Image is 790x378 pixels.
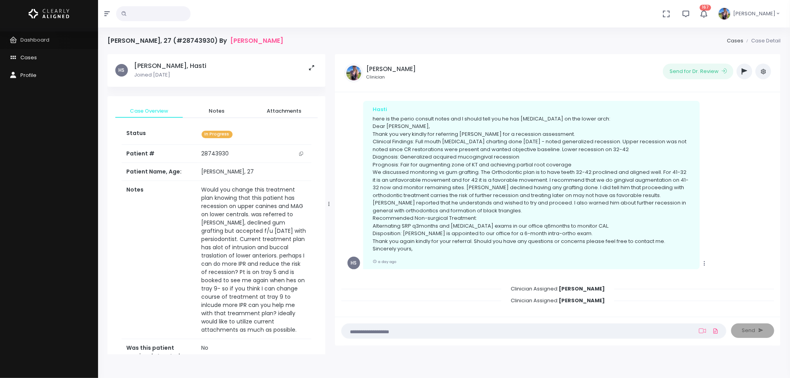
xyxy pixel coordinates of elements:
span: HS [348,257,360,269]
a: Add Loom Video [697,328,708,334]
small: a day ago [373,259,396,264]
p: Joined [DATE] [134,71,206,79]
span: In Progress [202,131,233,138]
div: Hasti [373,106,690,113]
h4: [PERSON_NAME], 27 (#28743930) By [107,37,283,44]
a: [PERSON_NAME] [230,37,283,44]
span: Cases [20,54,37,61]
span: Case Overview [122,107,177,115]
img: Header Avatar [717,7,732,21]
h5: [PERSON_NAME], Hasti [134,62,206,70]
b: [PERSON_NAME] [559,297,605,304]
span: Attachments [257,107,311,115]
th: Patient # [122,144,197,163]
span: Clinician Assigned: [501,283,614,295]
span: 167 [700,5,711,11]
td: 28743930 [197,145,311,163]
img: Logo Horizontal [29,5,69,22]
th: Patient Name, Age: [122,163,197,181]
div: scrollable content [107,54,326,354]
small: Clinician [366,74,416,80]
p: here is the perio consult notes and I should tell you he has [MEDICAL_DATA] on the lower arch: De... [373,115,690,253]
span: Profile [20,71,36,79]
span: [PERSON_NAME] [733,10,775,18]
div: scrollable content [341,99,774,309]
span: Clinician Assigned: [501,294,614,307]
span: HS [115,64,128,77]
li: Case Detail [743,37,781,45]
th: Status [122,124,197,144]
a: Add Files [711,324,720,338]
button: Send for Dr. Review [663,64,734,79]
a: Cases [727,37,743,44]
b: [PERSON_NAME] [559,285,605,292]
td: [PERSON_NAME], 27 [197,163,311,181]
th: Notes [122,181,197,339]
span: Notes [189,107,244,115]
td: Would you change this treatment plan knowing that this patient has recession on upper canines and... [197,181,311,339]
span: Dashboard [20,36,49,44]
h5: [PERSON_NAME] [366,66,416,73]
